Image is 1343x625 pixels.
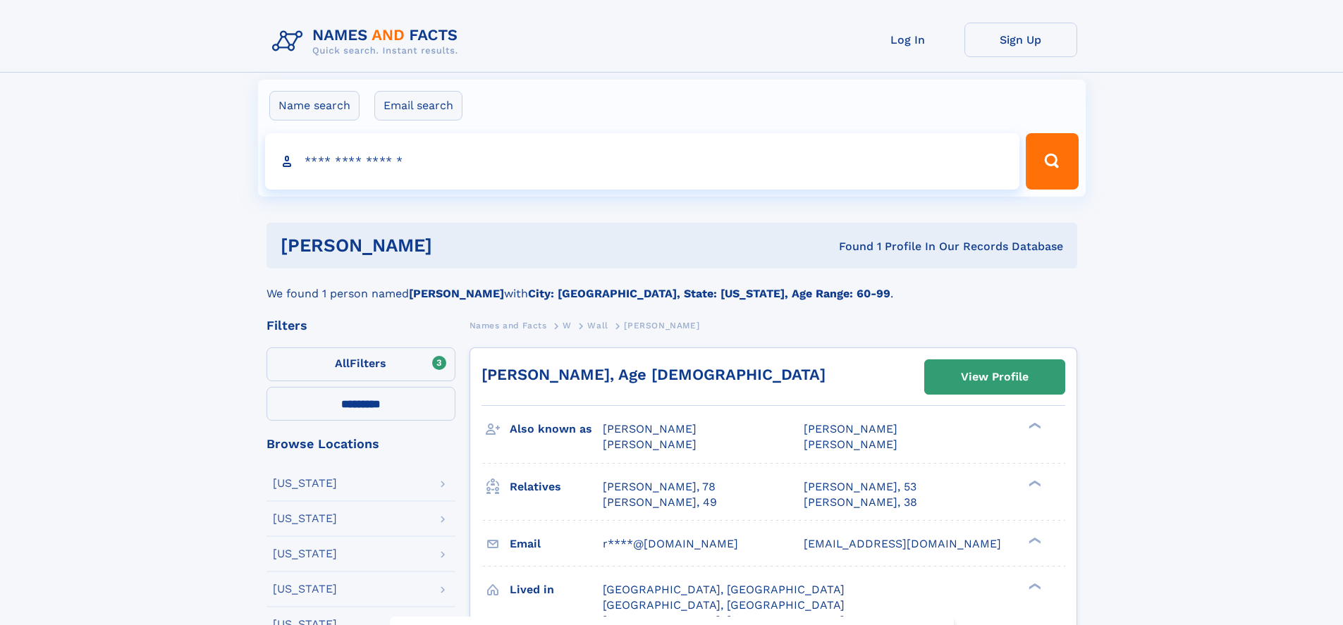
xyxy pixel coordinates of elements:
[510,578,603,602] h3: Lived in
[510,417,603,441] h3: Also known as
[603,598,845,612] span: [GEOGRAPHIC_DATA], [GEOGRAPHIC_DATA]
[273,583,337,595] div: [US_STATE]
[603,479,716,495] a: [PERSON_NAME], 78
[964,23,1077,57] a: Sign Up
[1025,478,1042,488] div: ❯
[925,360,1065,394] a: View Profile
[266,268,1077,302] div: We found 1 person named with .
[266,23,470,61] img: Logo Names and Facts
[470,316,547,334] a: Names and Facts
[482,366,826,383] a: [PERSON_NAME], Age [DEMOGRAPHIC_DATA]
[852,23,964,57] a: Log In
[624,321,699,330] span: [PERSON_NAME]
[281,237,636,254] h1: [PERSON_NAME]
[563,321,572,330] span: W
[804,479,916,495] a: [PERSON_NAME], 53
[374,91,462,120] label: Email search
[269,91,360,120] label: Name search
[635,239,1063,254] div: Found 1 Profile In Our Records Database
[510,475,603,499] h3: Relatives
[563,316,572,334] a: W
[603,422,697,435] span: [PERSON_NAME]
[266,319,455,332] div: Filters
[603,495,717,510] a: [PERSON_NAME], 49
[1025,581,1042,590] div: ❯
[528,287,890,300] b: City: [GEOGRAPHIC_DATA], State: [US_STATE], Age Range: 60-99
[273,478,337,489] div: [US_STATE]
[273,548,337,559] div: [US_STATE]
[266,438,455,450] div: Browse Locations
[804,537,1001,550] span: [EMAIL_ADDRESS][DOMAIN_NAME]
[587,316,608,334] a: Wall
[273,513,337,524] div: [US_STATE]
[1026,133,1078,190] button: Search Button
[409,287,504,300] b: [PERSON_NAME]
[804,495,917,510] a: [PERSON_NAME], 38
[335,357,350,370] span: All
[804,422,897,435] span: [PERSON_NAME]
[1025,536,1042,545] div: ❯
[804,438,897,451] span: [PERSON_NAME]
[1025,421,1042,431] div: ❯
[603,438,697,451] span: [PERSON_NAME]
[587,321,608,330] span: Wall
[266,347,455,381] label: Filters
[510,532,603,556] h3: Email
[265,133,1020,190] input: search input
[961,361,1029,393] div: View Profile
[603,583,845,596] span: [GEOGRAPHIC_DATA], [GEOGRAPHIC_DATA]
